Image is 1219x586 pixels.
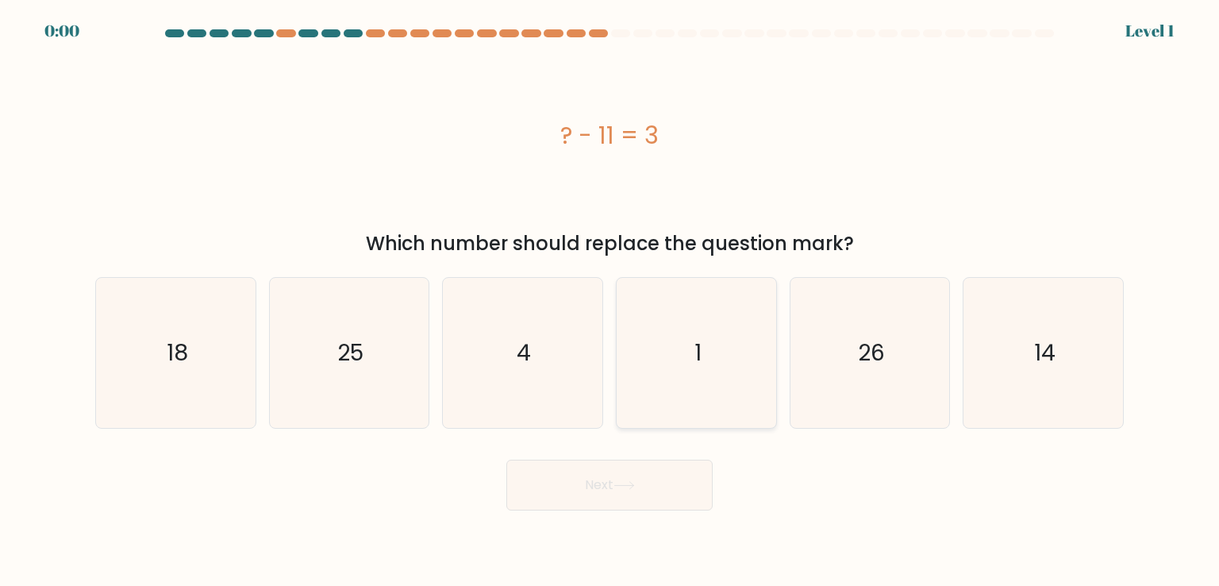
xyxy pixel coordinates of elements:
div: Level 1 [1125,19,1175,43]
button: Next [506,460,713,511]
text: 18 [167,337,188,368]
text: 26 [858,337,885,368]
div: 0:00 [44,19,79,43]
div: Which number should replace the question mark? [105,229,1114,258]
text: 25 [337,337,363,368]
text: 1 [694,337,702,368]
div: ? - 11 = 3 [95,118,1124,153]
text: 14 [1034,337,1056,368]
text: 4 [517,337,532,368]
